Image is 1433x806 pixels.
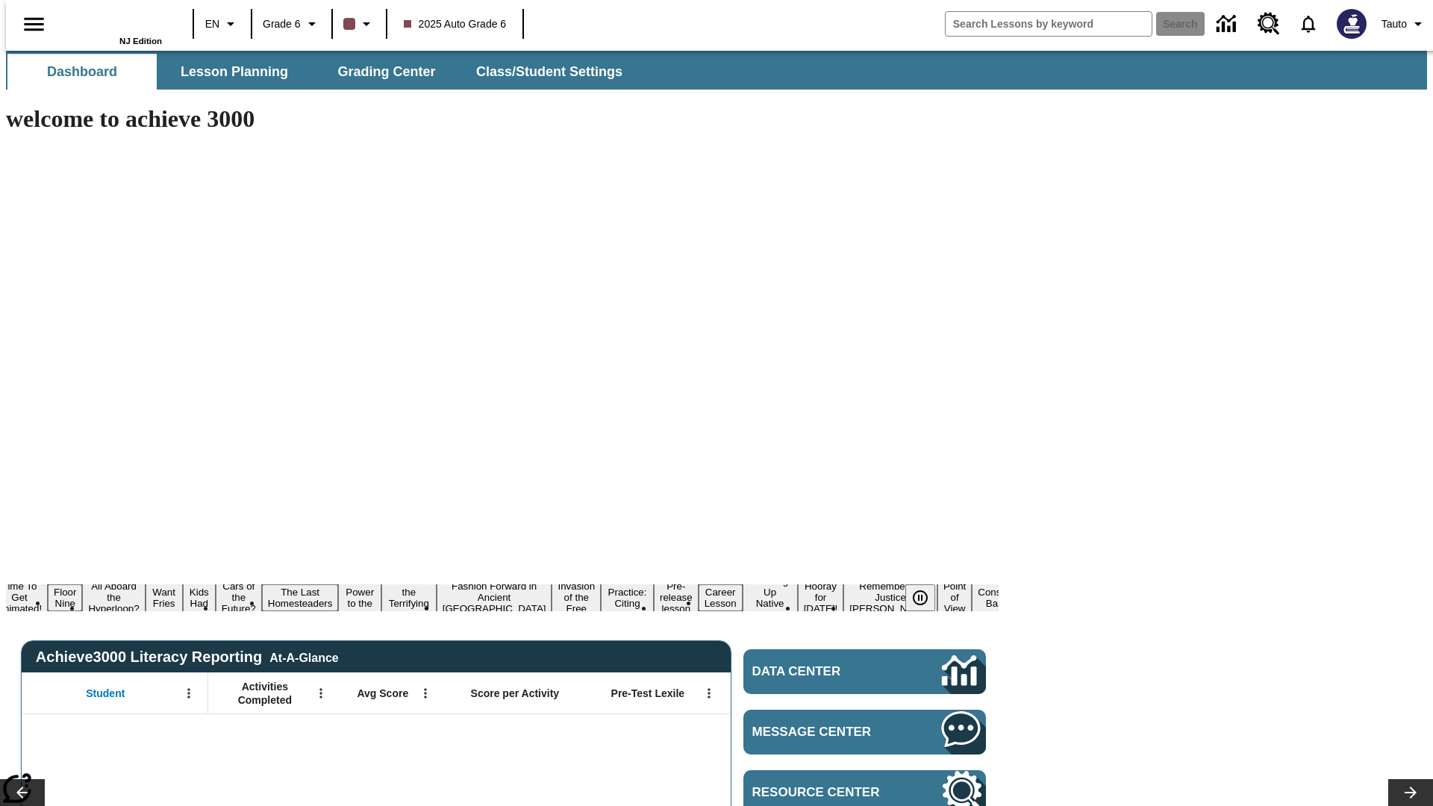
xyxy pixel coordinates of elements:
button: Select a new avatar [1328,4,1376,43]
span: NJ Edition [119,37,162,46]
span: Grading Center [337,63,435,81]
button: Slide 17 Remembering Justice O'Connor [843,578,937,616]
input: search field [946,12,1152,36]
a: Notifications [1289,4,1328,43]
div: Home [65,5,162,46]
button: Grading Center [312,54,461,90]
a: Data Center [1208,4,1249,45]
button: Slide 9 Attack of the Terrifying Tomatoes [381,573,437,622]
button: Class/Student Settings [464,54,634,90]
span: EN [205,16,219,32]
button: Slide 3 All Aboard the Hyperloop? [82,578,145,616]
button: Open Menu [698,682,720,705]
button: Slide 2 Floor Nine [48,584,82,611]
span: Data Center [752,664,892,679]
span: Tauto [1382,16,1407,32]
span: 2025 Auto Grade 6 [404,16,507,32]
button: Open Menu [414,682,437,705]
span: Pre-Test Lexile [611,687,685,700]
button: Grade: Grade 6, Select a grade [257,10,327,37]
button: Class color is dark brown. Change class color [337,10,381,37]
button: Slide 13 Pre-release lesson [654,578,699,616]
button: Slide 10 Fashion Forward in Ancient Rome [437,578,552,616]
span: Student [86,687,125,700]
div: At-A-Glance [269,649,338,665]
button: Slide 12 Mixed Practice: Citing Evidence [601,573,654,622]
button: Slide 6 Cars of the Future? [216,578,262,616]
button: Language: EN, Select a language [199,10,246,37]
button: Slide 8 Solar Power to the People [338,573,381,622]
button: Pause [905,584,935,611]
div: SubNavbar [6,54,636,90]
button: Open Menu [178,682,200,705]
div: Pause [905,584,950,611]
span: Avg Score [357,687,408,700]
img: Avatar [1337,9,1367,39]
span: Resource Center [752,785,897,800]
button: Dashboard [7,54,157,90]
button: Slide 15 Cooking Up Native Traditions [743,573,798,622]
h1: welcome to achieve 3000 [6,105,999,133]
button: Slide 18 Point of View [937,578,972,616]
button: Lesson carousel, Next [1388,779,1433,806]
button: Slide 19 The Constitution's Balancing Act [972,573,1043,622]
span: Message Center [752,725,897,740]
button: Slide 11 The Invasion of the Free CD [552,567,601,628]
button: Profile/Settings [1376,10,1433,37]
span: Activities Completed [216,680,314,707]
span: Score per Activity [471,687,560,700]
button: Open Menu [310,682,332,705]
a: Resource Center, Will open in new tab [1249,4,1289,44]
a: Message Center [743,710,986,755]
span: Lesson Planning [181,63,288,81]
span: Grade 6 [263,16,301,32]
a: Data Center [743,649,986,694]
button: Lesson Planning [160,54,309,90]
button: Slide 5 Dirty Jobs Kids Had To Do [183,562,216,634]
button: Slide 4 Do You Want Fries With That? [146,562,183,634]
span: Achieve3000 Literacy Reporting [36,649,339,666]
span: Class/Student Settings [476,63,622,81]
button: Open side menu [12,2,56,46]
button: Slide 7 The Last Homesteaders [262,584,339,611]
button: Slide 16 Hooray for Constitution Day! [798,578,844,616]
span: Dashboard [47,63,117,81]
button: Slide 14 Career Lesson [699,584,743,611]
div: SubNavbar [6,51,1427,90]
a: Home [65,7,162,37]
